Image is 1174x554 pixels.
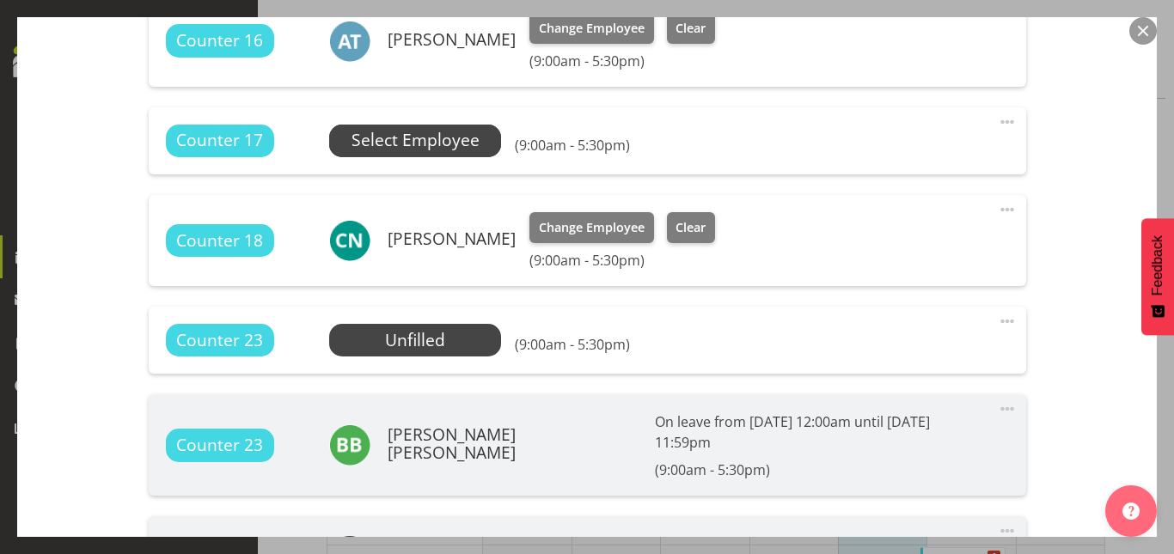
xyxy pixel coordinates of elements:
[329,424,370,466] img: beena-bist9974.jpg
[329,220,370,261] img: christine-neville11214.jpg
[176,228,263,253] span: Counter 18
[388,425,640,462] h6: [PERSON_NAME] [PERSON_NAME]
[529,252,715,269] h6: (9:00am - 5:30pm)
[529,212,654,243] button: Change Employee
[676,19,706,38] span: Clear
[352,128,480,153] span: Select Employee
[539,218,645,237] span: Change Employee
[176,28,263,53] span: Counter 16
[515,336,630,353] h6: (9:00am - 5:30pm)
[667,13,716,44] button: Clear
[667,212,716,243] button: Clear
[176,128,263,153] span: Counter 17
[1122,502,1140,520] img: help-xxl-2.png
[676,218,706,237] span: Clear
[529,533,864,554] p: On leave from [DATE] 12:00am until [DATE] 11:59pm
[176,433,263,458] span: Counter 23
[176,328,263,353] span: Counter 23
[539,19,645,38] span: Change Employee
[388,30,516,49] h6: [PERSON_NAME]
[529,52,715,70] h6: (9:00am - 5:30pm)
[1141,218,1174,335] button: Feedback - Show survey
[1150,235,1165,295] span: Feedback
[388,229,516,248] h6: [PERSON_NAME]
[529,13,654,44] button: Change Employee
[385,328,445,351] span: Unfilled
[655,411,981,453] p: On leave from [DATE] 12:00am until [DATE] 11:59pm
[515,137,630,154] h6: (9:00am - 5:30pm)
[329,21,370,62] img: alex-micheal-taniwha5364.jpg
[655,461,981,478] h6: (9:00am - 5:30pm)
